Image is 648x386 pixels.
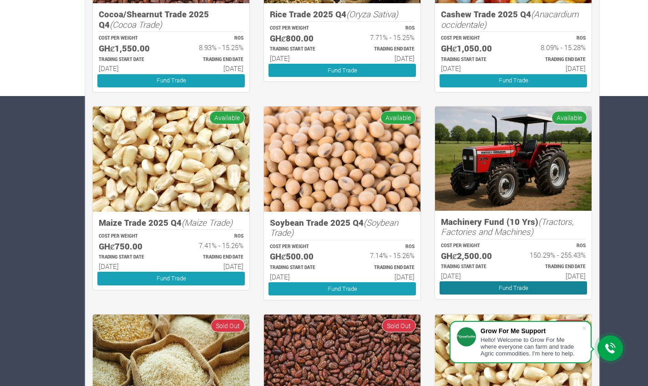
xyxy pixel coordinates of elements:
[270,218,415,238] h5: Soybean Trade 2025 Q4
[441,9,586,30] h5: Cashew Trade 2025 Q4
[441,251,505,261] h5: GHȼ2,500.00
[441,35,505,42] p: COST PER WEIGHT
[440,74,587,87] a: Fund Trade
[350,46,415,53] p: Estimated Trading End Date
[441,43,505,54] h5: GHȼ1,050.00
[110,19,162,30] i: (Cocoa Trade)
[268,282,416,295] a: Fund Trade
[380,111,416,124] span: Available
[552,111,587,124] span: Available
[179,43,243,51] h6: 8.93% - 15.25%
[264,107,420,212] img: growforme image
[441,272,505,280] h6: [DATE]
[441,8,579,30] i: (Anacardium occidentale)
[270,251,334,262] h5: GHȼ500.00
[99,64,163,72] h6: [DATE]
[346,8,398,20] i: (Oryza Sativa)
[99,56,163,63] p: Estimated Trading Start Date
[350,33,415,41] h6: 7.71% - 15.25%
[435,107,592,211] img: growforme image
[270,25,334,32] p: COST PER WEIGHT
[440,281,587,295] a: Fund Trade
[209,111,245,124] span: Available
[268,64,416,77] a: Fund Trade
[270,244,334,250] p: COST PER WEIGHT
[350,251,415,259] h6: 7.14% - 15.26%
[211,319,245,332] span: Sold Out
[179,233,243,240] p: ROS
[270,217,398,239] i: (Soybean Trade)
[97,272,245,285] a: Fund Trade
[179,64,243,72] h6: [DATE]
[179,35,243,42] p: ROS
[521,243,586,249] p: ROS
[99,254,163,261] p: Estimated Trading Start Date
[99,218,243,228] h5: Maize Trade 2025 Q4
[350,25,415,32] p: ROS
[93,107,249,212] img: growforme image
[521,35,586,42] p: ROS
[382,319,416,332] span: Sold Out
[521,264,586,270] p: Estimated Trading End Date
[521,64,586,72] h6: [DATE]
[182,217,233,228] i: (Maize Trade)
[270,33,334,44] h5: GHȼ800.00
[270,273,334,281] h6: [DATE]
[553,319,587,332] span: Sold Out
[179,241,243,249] h6: 7.41% - 15.26%
[99,43,163,54] h5: GHȼ1,550.00
[441,56,505,63] p: Estimated Trading Start Date
[179,254,243,261] p: Estimated Trading End Date
[99,262,163,270] h6: [DATE]
[441,264,505,270] p: Estimated Trading Start Date
[270,54,334,62] h6: [DATE]
[521,251,586,259] h6: 150.29% - 255.43%
[481,327,582,335] div: Grow For Me Support
[97,74,245,87] a: Fund Trade
[481,336,582,357] div: Hello! Welcome to Grow For Me where everyone can farm and trade Agric commodities. I'm here to help.
[99,233,163,240] p: COST PER WEIGHT
[270,264,334,271] p: Estimated Trading Start Date
[521,272,586,280] h6: [DATE]
[350,54,415,62] h6: [DATE]
[441,216,574,238] i: (Tractors, Factories and Machines)
[350,244,415,250] p: ROS
[521,43,586,51] h6: 8.09% - 15.28%
[99,241,163,252] h5: GHȼ750.00
[441,217,586,237] h5: Machinery Fund (10 Yrs)
[350,273,415,281] h6: [DATE]
[441,64,505,72] h6: [DATE]
[441,243,505,249] p: COST PER WEIGHT
[350,264,415,271] p: Estimated Trading End Date
[99,35,163,42] p: COST PER WEIGHT
[270,46,334,53] p: Estimated Trading Start Date
[270,9,415,20] h5: Rice Trade 2025 Q4
[179,262,243,270] h6: [DATE]
[99,9,243,30] h5: Cocoa/Shearnut Trade 2025 Q4
[179,56,243,63] p: Estimated Trading End Date
[521,56,586,63] p: Estimated Trading End Date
